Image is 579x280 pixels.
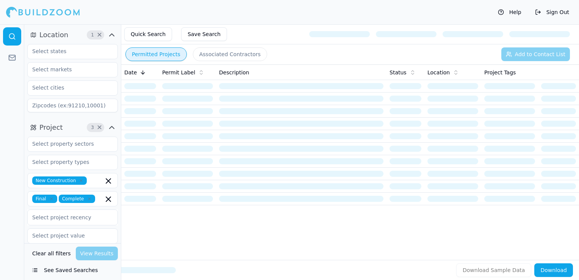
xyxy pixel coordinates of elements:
button: Permitted Projects [125,47,187,61]
input: Zipcodes (ex:91210,10001) [27,99,118,112]
button: Sign Out [531,6,573,18]
span: Clear Project filters [97,126,102,129]
span: Complete [59,195,95,203]
button: Help [494,6,525,18]
button: Quick Search [124,27,172,41]
button: Download [534,263,573,277]
span: Project [39,122,63,133]
input: Select cities [28,81,108,94]
input: Select property types [28,155,108,169]
span: 3 [89,124,96,131]
span: Description [219,69,249,76]
span: New Construction [32,176,87,185]
button: See Saved Searches [27,263,118,277]
button: Associated Contractors [193,47,267,61]
input: Select states [28,44,108,58]
span: Project Tags [484,69,516,76]
button: Clear all filters [30,247,73,260]
span: Date [124,69,137,76]
button: Save Search [181,27,227,41]
span: Clear Location filters [97,33,102,37]
span: Permit Label [162,69,195,76]
span: Location [39,30,68,40]
input: Select project value [28,229,108,242]
button: Project3Clear Project filters [27,121,118,134]
span: Status [390,69,407,76]
input: Select property sectors [28,137,108,151]
button: Location1Clear Location filters [27,29,118,41]
span: Location [427,69,450,76]
span: Final [32,195,57,203]
span: 1 [89,31,96,39]
input: Select markets [28,63,108,76]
